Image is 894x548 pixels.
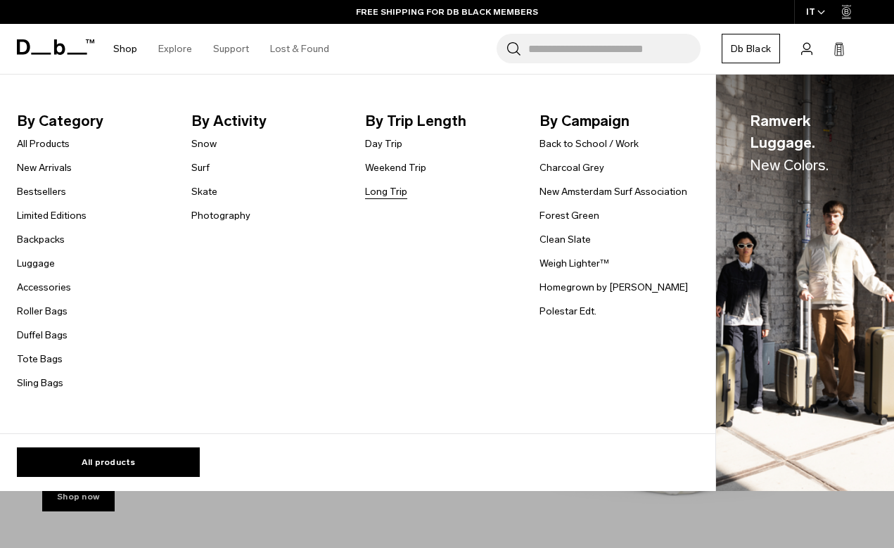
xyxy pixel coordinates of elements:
[17,232,65,247] a: Backpacks
[17,304,68,319] a: Roller Bags
[539,184,687,199] a: New Amsterdam Surf Association
[365,110,517,132] span: By Trip Length
[539,136,639,151] a: Back to School / Work
[17,136,70,151] a: All Products
[539,232,591,247] a: Clean Slate
[17,352,63,367] a: Tote Bags
[539,208,599,223] a: Forest Green
[539,160,604,175] a: Charcoal Grey
[17,184,66,199] a: Bestsellers
[17,160,72,175] a: New Arrivals
[17,208,87,223] a: Limited Editions
[270,24,329,74] a: Lost & Found
[716,75,894,492] a: Ramverk Luggage.New Colors. Db
[539,304,596,319] a: Polestar Edt.
[539,256,609,271] a: Weigh Lighter™
[191,208,250,223] a: Photography
[716,75,894,492] img: Db
[113,24,137,74] a: Shop
[103,24,340,74] nav: Main Navigation
[356,6,538,18] a: FREE SHIPPING FOR DB BLACK MEMBERS
[365,184,407,199] a: Long Trip
[191,160,210,175] a: Surf
[17,110,169,132] span: By Category
[722,34,780,63] a: Db Black
[213,24,249,74] a: Support
[17,376,63,390] a: Sling Bags
[750,156,829,174] span: New Colors.
[539,280,688,295] a: Homegrown by [PERSON_NAME]
[539,110,691,132] span: By Campaign
[17,328,68,343] a: Duffel Bags
[750,110,860,177] span: Ramverk Luggage.
[191,184,217,199] a: Skate
[365,160,426,175] a: Weekend Trip
[17,256,55,271] a: Luggage
[365,136,402,151] a: Day Trip
[17,447,200,477] a: All products
[191,110,343,132] span: By Activity
[191,136,217,151] a: Snow
[158,24,192,74] a: Explore
[17,280,71,295] a: Accessories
